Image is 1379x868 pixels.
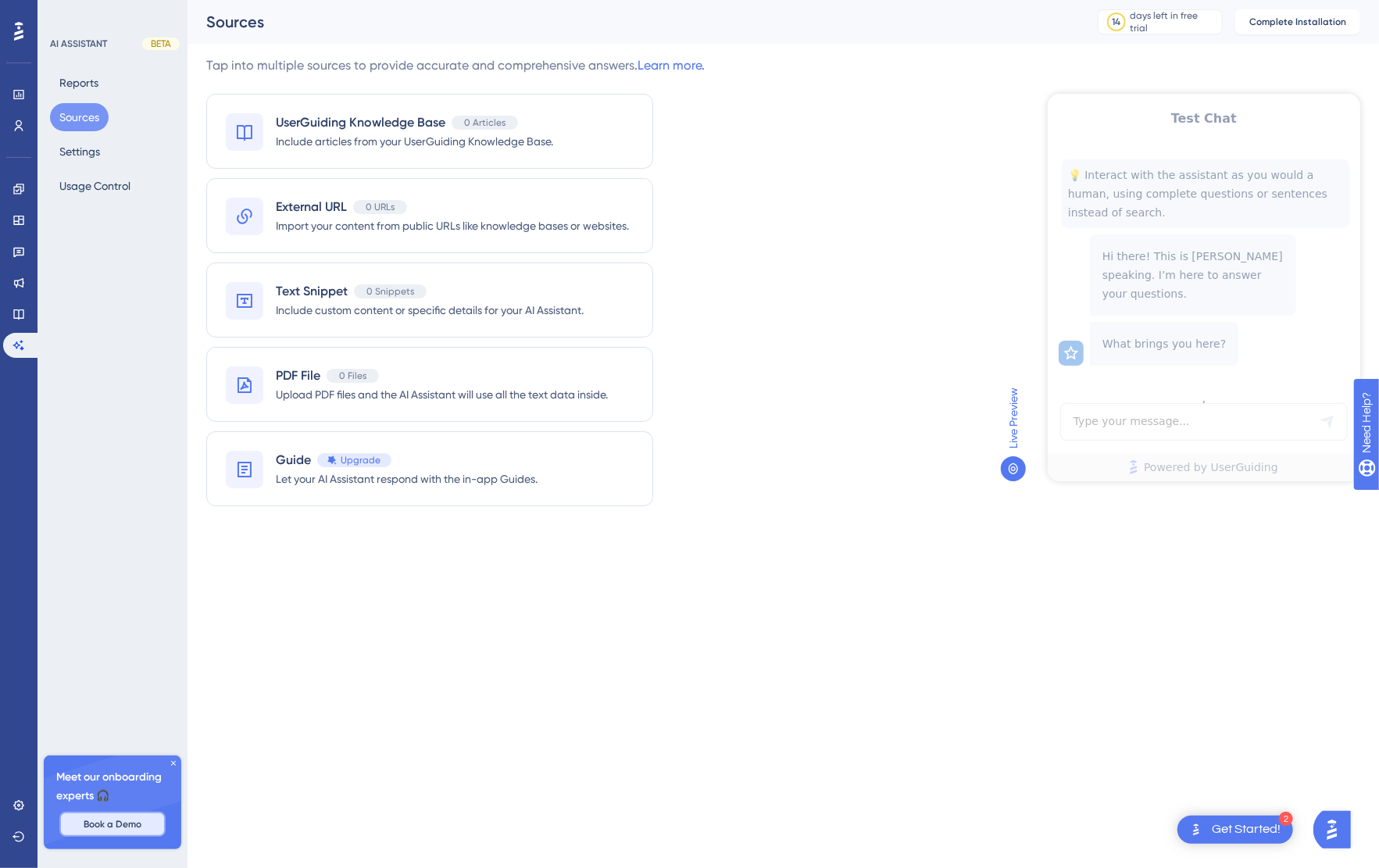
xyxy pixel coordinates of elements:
span: 0 Snippets [366,285,414,298]
div: AI ASSISTANT [50,38,107,50]
button: Book a Demo [59,812,166,837]
span: Import your content from public URLs like knowledge bases or websites. [276,216,629,235]
span: Complete Installation [1249,16,1346,28]
span: 0 Files [339,370,366,382]
div: Get Started! [1212,821,1281,838]
button: Sources [50,103,109,131]
span: 0 Articles [464,116,506,129]
span: Include custom content or specific details for your AI Assistant. [276,301,584,320]
span: Let your AI Assistant respond with the in-app Guides. [276,470,538,488]
div: Open Get Started! checklist, remaining modules: 2 [1177,816,1293,844]
span: Guide [276,451,311,470]
button: Usage Control [50,172,140,200]
span: Include articles from your UserGuiding Knowledge Base. [276,132,553,151]
span: Meet our onboarding experts 🎧 [56,768,169,805]
span: Need Help? [37,4,98,23]
span: External URL [276,198,347,216]
span: PDF File [276,366,320,385]
span: UserGuiding Knowledge Base [276,113,445,132]
span: Upload PDF files and the AI Assistant will use all the text data inside. [276,385,608,404]
div: 2 [1279,812,1293,826]
span: Text Snippet [276,282,348,301]
div: Tap into multiple sources to provide accurate and comprehensive answers. [206,56,705,75]
div: Sources [206,11,1059,33]
span: Live Preview [1004,388,1023,448]
button: Complete Installation [1235,9,1360,34]
div: 14 [1113,16,1121,28]
a: Learn more. [638,58,705,73]
iframe: UserGuiding AI Assistant [1048,94,1360,481]
iframe: UserGuiding AI Assistant Launcher [1313,806,1360,853]
img: launcher-image-alternative-text [1187,820,1206,839]
button: Settings [50,138,109,166]
span: 0 URLs [366,201,395,213]
span: Book a Demo [84,818,141,830]
div: days left in free trial [1131,9,1217,34]
button: Reports [50,69,108,97]
div: BETA [142,38,180,50]
span: Upgrade [341,454,380,466]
